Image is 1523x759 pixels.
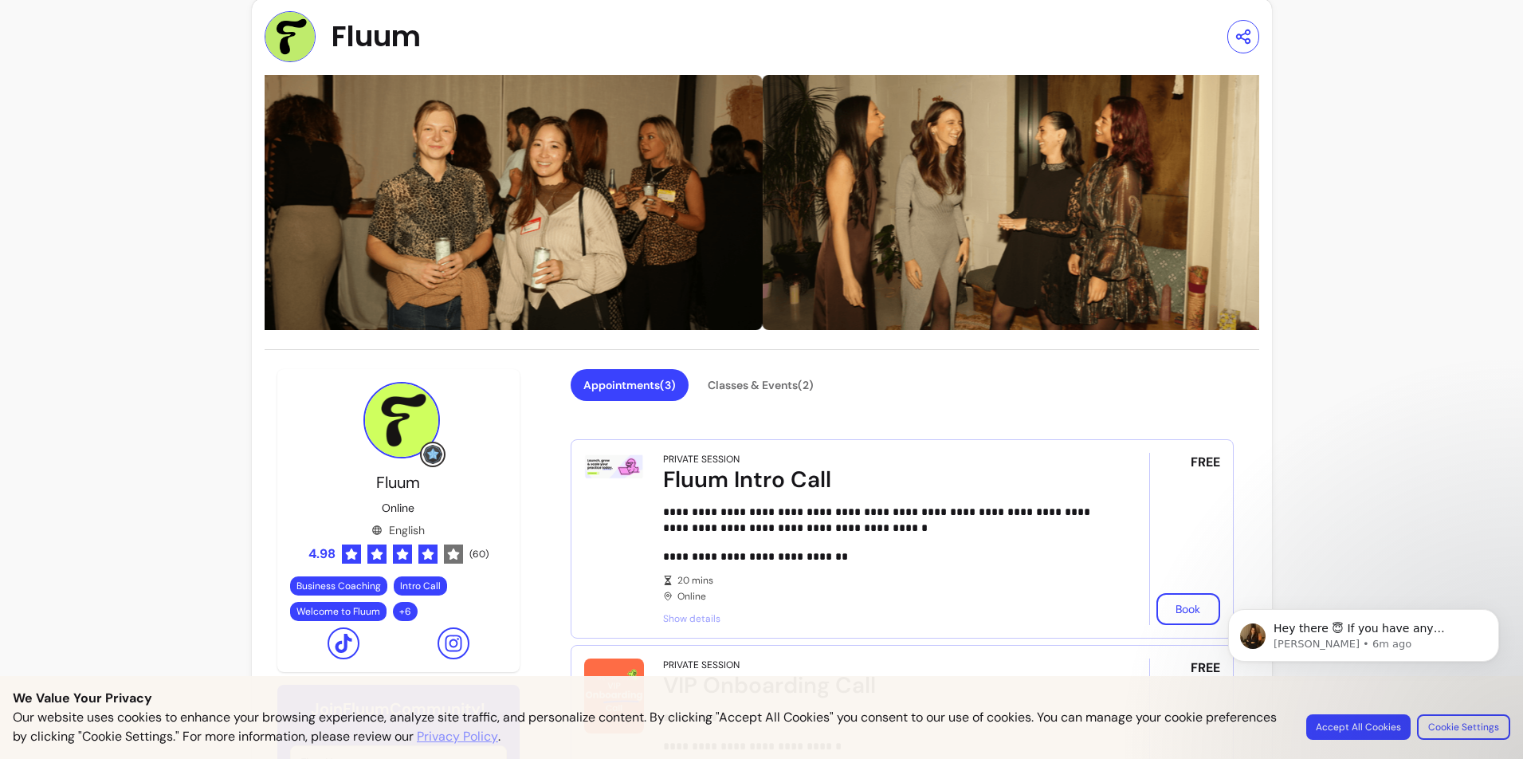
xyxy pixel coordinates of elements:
[663,574,1105,603] div: Online
[417,727,498,746] a: Privacy Policy
[332,21,421,53] span: Fluum
[376,472,420,493] span: Fluum
[1156,593,1220,625] button: Book
[663,612,1105,625] span: Show details
[308,545,336,564] span: 4.98
[663,466,1105,494] div: Fluum Intro Call
[396,605,414,618] span: + 6
[663,659,740,671] div: Private Session
[1204,576,1523,751] iframe: Intercom notifications message
[423,445,442,464] img: Grow
[1191,659,1220,678] span: FREE
[250,75,762,330] img: https://d22cr2pskkweo8.cloudfront.net/067ecc5e-a255-44f1-bac5-3b283ce54a9c
[363,382,440,458] img: Provider image
[584,453,644,480] img: Fluum Intro Call
[296,605,380,618] span: Welcome to Fluum
[382,500,414,516] p: Online
[296,580,381,592] span: Business Coaching
[1191,453,1220,472] span: FREE
[695,369,826,401] button: Classes & Events(2)
[571,369,689,401] button: Appointments(3)
[371,522,425,538] div: English
[677,574,1105,587] span: 20 mins
[400,580,441,592] span: Intro Call
[584,659,644,733] img: VIP Onboarding Call
[13,689,1510,708] p: We Value Your Privacy
[265,11,316,62] img: Provider image
[663,453,740,466] div: Private Session
[663,671,1105,700] div: VIP Onboarding Call
[762,75,1274,330] img: https://d22cr2pskkweo8.cloudfront.net/7da0f95d-a9ed-4b41-b915-5433de84e032
[13,708,1287,746] p: Our website uses cookies to enhance your browsing experience, analyze site traffic, and personali...
[469,548,489,560] span: ( 60 )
